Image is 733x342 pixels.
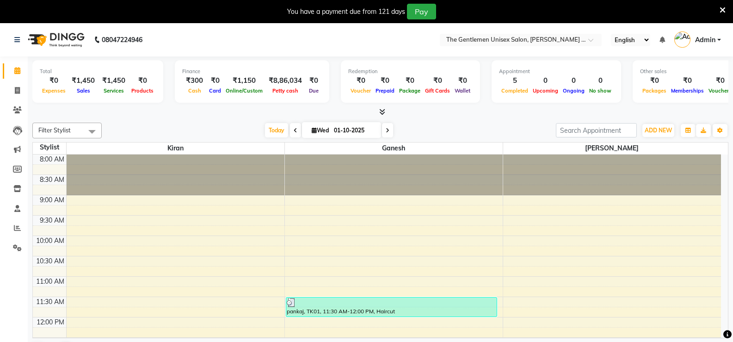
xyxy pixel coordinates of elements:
div: ₹0 [397,75,423,86]
input: 2025-10-01 [331,124,377,137]
span: [PERSON_NAME] [503,143,721,154]
div: ₹0 [207,75,223,86]
input: Search Appointment [556,123,637,137]
span: Due [307,87,321,94]
span: Wallet [452,87,473,94]
div: 9:30 AM [38,216,66,225]
span: Products [129,87,156,94]
span: Admin [695,35,715,45]
div: ₹0 [348,75,373,86]
span: Upcoming [530,87,561,94]
div: 9:00 AM [38,195,66,205]
span: Online/Custom [223,87,265,94]
div: ₹0 [452,75,473,86]
div: ₹0 [306,75,322,86]
div: ₹0 [129,75,156,86]
span: Expenses [40,87,68,94]
div: 10:00 AM [34,236,66,246]
div: You have a payment due from 121 days [287,7,405,17]
div: 12:00 PM [35,317,66,327]
div: ₹0 [640,75,669,86]
div: 8:30 AM [38,175,66,185]
span: Services [101,87,126,94]
span: Gift Cards [423,87,452,94]
span: No show [587,87,614,94]
span: Card [207,87,223,94]
div: ₹300 [182,75,207,86]
span: Packages [640,87,669,94]
span: Ongoing [561,87,587,94]
span: Package [397,87,423,94]
button: Pay [407,4,436,19]
div: ₹0 [423,75,452,86]
span: Filter Stylist [38,126,71,134]
span: Sales [74,87,92,94]
span: Ganesh [285,143,503,154]
span: ADD NEW [645,127,672,134]
div: pankaj, TK01, 11:30 AM-12:00 PM, Haircut [286,298,497,317]
div: Total [40,68,156,75]
div: Appointment [499,68,614,75]
span: Petty cash [270,87,301,94]
span: Voucher [348,87,373,94]
div: 8:00 AM [38,155,66,164]
div: 0 [530,75,561,86]
span: Prepaid [373,87,397,94]
div: 11:00 AM [34,277,66,286]
div: 0 [587,75,614,86]
img: Admin [674,31,690,48]
div: 10:30 AM [34,256,66,266]
div: ₹0 [40,75,68,86]
div: ₹1,150 [223,75,265,86]
span: Today [265,123,288,137]
b: 08047224946 [102,27,142,53]
div: Redemption [348,68,473,75]
span: Kiran [67,143,284,154]
div: ₹1,450 [99,75,129,86]
div: ₹0 [669,75,706,86]
img: logo [24,27,87,53]
div: 0 [561,75,587,86]
div: 11:30 AM [34,297,66,307]
span: Cash [186,87,203,94]
div: Finance [182,68,322,75]
span: Wed [309,127,331,134]
span: Completed [499,87,530,94]
button: ADD NEW [642,124,674,137]
div: 5 [499,75,530,86]
span: Memberships [669,87,706,94]
div: ₹8,86,034 [265,75,306,86]
div: Stylist [33,143,66,152]
div: ₹0 [373,75,397,86]
div: ₹1,450 [68,75,99,86]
